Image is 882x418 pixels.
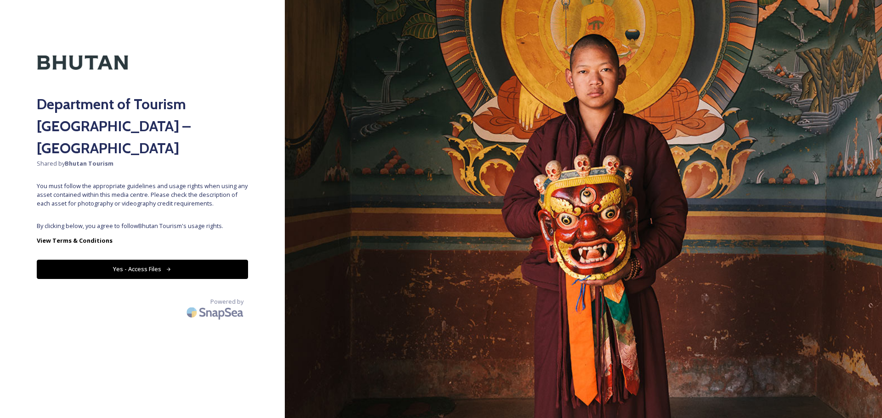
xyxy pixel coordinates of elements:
[210,297,243,306] span: Powered by
[37,37,129,89] img: Kingdom-of-Bhutan-Logo.png
[37,260,248,279] button: Yes - Access Files
[37,236,113,245] strong: View Terms & Conditions
[37,93,248,159] h2: Department of Tourism [GEOGRAPHIC_DATA] – [GEOGRAPHIC_DATA]
[37,222,248,230] span: By clicking below, you agree to follow Bhutan Tourism 's usage rights.
[184,301,248,323] img: SnapSea Logo
[37,159,248,168] span: Shared by
[37,182,248,208] span: You must follow the appropriate guidelines and usage rights when using any asset contained within...
[65,159,113,167] strong: Bhutan Tourism
[37,235,248,246] a: View Terms & Conditions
